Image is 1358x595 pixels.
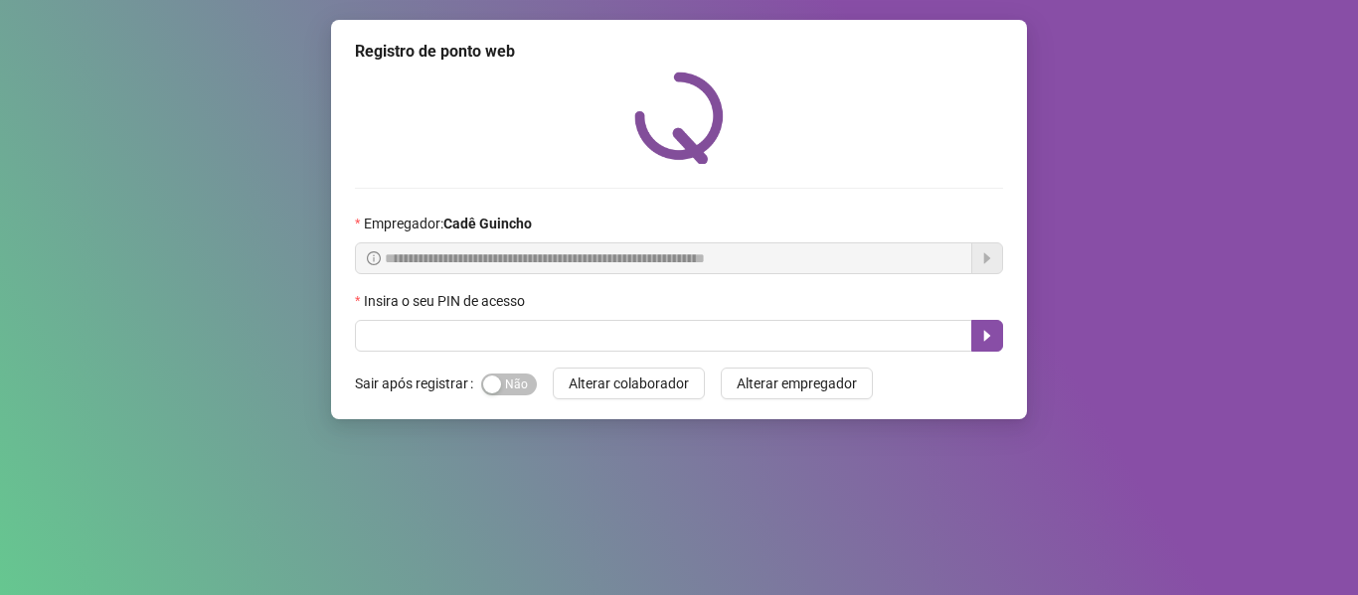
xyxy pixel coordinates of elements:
[367,251,381,265] span: info-circle
[634,72,724,164] img: QRPoint
[355,368,481,399] label: Sair após registrar
[979,328,995,344] span: caret-right
[553,368,705,399] button: Alterar colaborador
[721,368,873,399] button: Alterar empregador
[569,372,689,394] span: Alterar colaborador
[737,372,857,394] span: Alterar empregador
[355,290,538,312] label: Insira o seu PIN de acesso
[443,216,532,231] strong: Cadê Guincho
[364,213,532,234] span: Empregador :
[355,40,1003,64] div: Registro de ponto web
